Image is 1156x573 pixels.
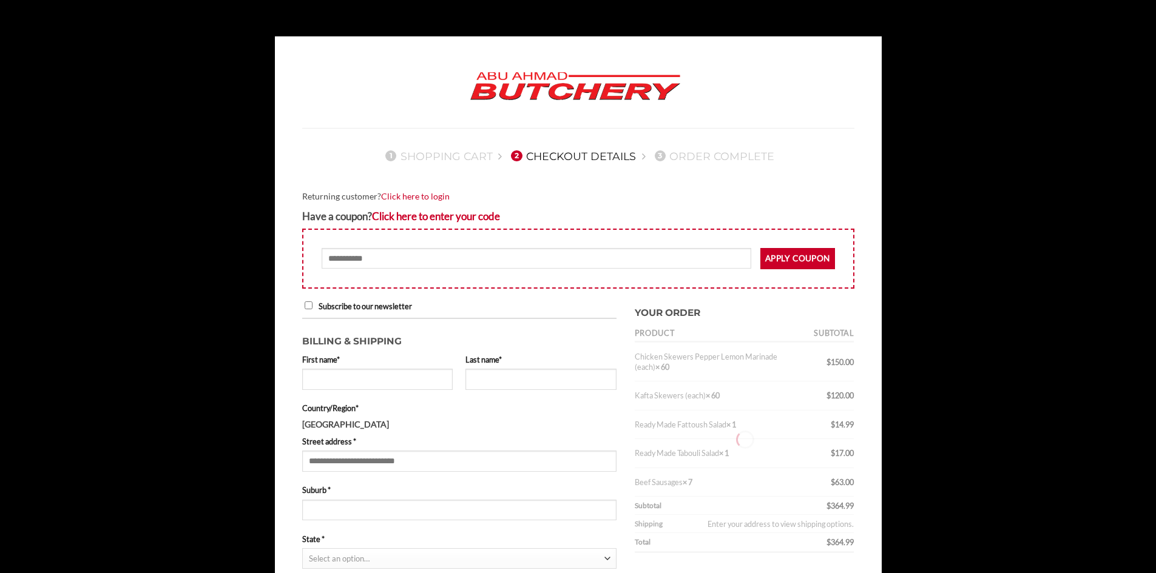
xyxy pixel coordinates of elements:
[302,208,854,224] div: Have a coupon?
[309,554,370,563] span: Select an option…
[302,328,617,349] h3: Billing & Shipping
[302,533,617,545] label: State
[319,301,412,311] span: Subscribe to our newsletter
[381,191,450,201] a: Click here to login
[302,484,617,496] label: Suburb
[302,354,453,366] label: First name
[507,150,636,163] a: 2Checkout details
[460,64,691,110] img: Abu Ahmad Butchery
[372,210,500,223] a: Enter your coupon code
[302,190,854,204] div: Returning customer?
[302,402,617,414] label: Country/Region
[302,419,389,429] strong: [GEOGRAPHIC_DATA]
[305,301,313,309] input: Subscribe to our newsletter
[382,150,493,163] a: 1Shopping Cart
[511,150,522,161] span: 2
[302,548,617,569] span: State
[760,248,835,269] button: Apply coupon
[302,435,617,447] label: Street address
[465,354,617,366] label: Last name
[302,140,854,172] nav: Checkout steps
[635,300,854,321] h3: Your order
[385,150,396,161] span: 1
